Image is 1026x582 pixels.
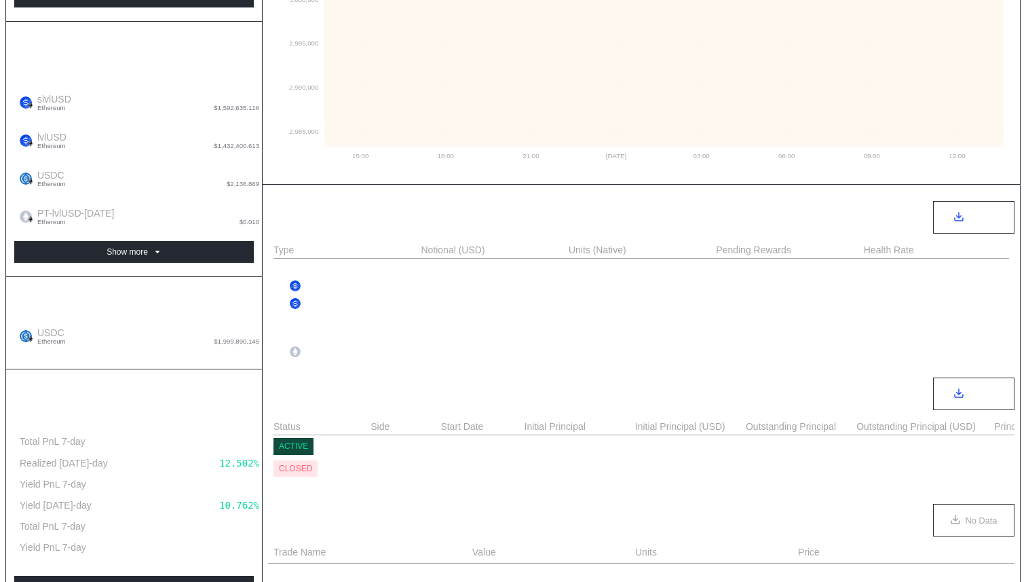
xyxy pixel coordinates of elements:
[290,280,301,291] img: lvlusd-logo.png
[279,464,312,473] div: CLOSED
[37,105,71,111] span: Ethereum
[370,460,438,477] div: Borrower
[202,435,259,448] div: -1,220.106
[746,421,854,432] div: Outstanding Principal
[37,219,114,225] span: Ethereum
[969,213,994,223] span: Export
[273,386,311,402] div: Loans
[933,378,1014,410] button: Export
[273,261,419,275] div: Curve slvlUSD/lvlUSD Mainnet
[37,338,66,345] span: Ethereum
[27,140,34,147] img: svg+xml,%3c
[32,132,66,149] span: lvlUSD
[421,346,449,357] div: 0.010
[273,244,294,255] div: Type
[716,244,791,255] div: Pending Rewards
[440,421,522,432] div: Start Date
[290,346,383,359] div: PT-lvlUSD-[DATE]
[635,441,710,452] div: 1,999,890.145
[32,208,114,225] span: PT-lvlUSD-[DATE]
[20,478,86,490] div: Yield PnL 7-day
[949,152,965,160] text: 12:00
[14,291,254,317] div: Aggregate Debt
[472,545,496,560] span: Value
[202,541,259,553] div: -1,008.712
[107,247,148,257] div: Show more
[635,421,744,432] div: Initial Principal (USD)
[202,520,259,532] div: -1,220.106
[438,152,454,160] text: 18:00
[273,545,326,560] span: Trade Name
[37,143,66,149] span: Ethereum
[20,541,86,553] div: Yield PnL 7-day
[20,211,32,223] img: empty-token.png
[969,389,994,399] span: Export
[20,172,32,185] img: usdc.png
[569,346,597,357] div: 0.010
[856,441,931,452] div: 1,999,890.145
[289,84,318,91] text: 2,990,000
[214,338,259,345] span: $1,999,890.145
[569,316,714,341] div: -
[421,280,495,291] div: 1,432,399.764
[525,463,588,474] div: 250,000.000
[279,441,308,451] div: ACTIVE
[240,219,259,225] span: $0.010
[273,210,349,225] div: DeFi Metrics
[569,244,626,255] div: Units (Native)
[864,152,880,160] text: 09:00
[14,35,254,62] div: Account Balance
[273,513,361,528] div: OTC Positions
[14,62,254,84] div: Aggregate Balances
[14,383,254,410] div: Realized Performance
[27,216,34,223] img: svg+xml,%3c
[569,280,643,291] div: 1,431,872.251
[525,441,599,452] div: 2,000,000.000
[522,152,539,160] text: 21:00
[185,94,259,105] div: 1,461,018.509
[370,421,438,432] div: Side
[289,39,318,47] text: 2,995,000
[569,298,643,309] div: 1,461,018.509
[606,152,626,160] text: [DATE]
[27,335,34,342] img: svg+xml,%3c
[227,181,259,187] span: $2,136.869
[746,441,820,452] div: 2,000,000.000
[14,410,254,431] div: Total Account Performance
[864,244,914,255] div: Health Rate
[569,261,714,275] div: -
[214,143,259,149] span: $1,432,400.613
[27,178,34,185] img: svg+xml,%3c
[273,421,368,432] div: Status
[746,460,854,477] div: -
[20,96,32,109] img: lvlusd-logo.png
[440,438,522,454] div: [DATE]
[14,241,254,263] button: Show more
[933,201,1014,234] button: Export
[421,298,495,309] div: 1,592,635.116
[20,499,92,511] div: Yield [DATE]-day
[290,346,301,357] img: empty-token.png
[525,421,633,432] div: Initial Principal
[20,435,85,448] div: Total PnL 7-day
[693,152,710,160] text: 03:00
[289,128,318,135] text: 2,985,000
[798,545,820,560] span: Price
[32,327,66,345] span: USDC
[635,545,657,560] span: Units
[208,170,259,181] div: 2,136.987
[370,438,438,454] div: Borrower
[290,280,335,293] div: lvlUSD
[856,460,992,477] div: -
[231,208,259,219] div: 0.010
[27,102,34,109] img: svg+xml,%3c
[185,132,259,143] div: 1,431,873.100
[32,94,71,111] span: slvlUSD
[273,316,419,341] div: Pendle PT lvlUSD 29052025 MAINNET
[185,327,259,339] div: 2,000,000.000
[290,298,301,309] img: lvlusd-logo.png
[421,263,495,274] div: 3,025,034.879
[421,323,449,334] div: 0.010
[290,298,340,310] div: slvlUSD
[421,244,484,255] div: Notional (USD)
